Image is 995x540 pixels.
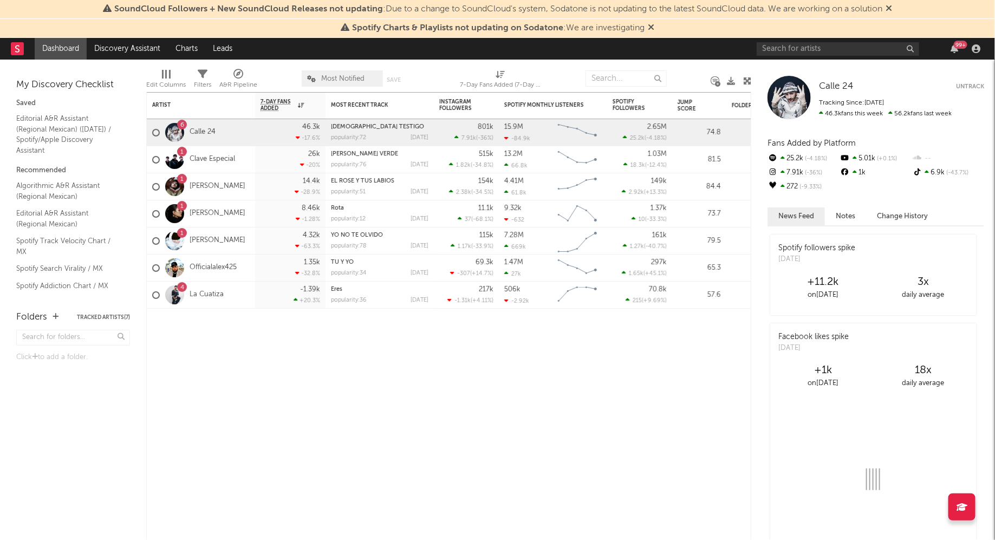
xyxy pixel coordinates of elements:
div: [DATE] [411,243,428,249]
span: 25.2k [630,135,645,141]
span: 37 [465,217,471,223]
div: 99 + [954,41,967,49]
svg: Chart title [553,200,602,227]
div: 14.4k [303,178,320,185]
div: Spotify Monthly Listeners [504,102,586,108]
div: 26k [308,151,320,158]
div: ( ) [626,297,667,304]
div: DIOS TESTIGO [331,124,428,130]
a: Rota [331,205,344,211]
span: +13.3 % [646,190,665,196]
svg: Chart title [553,255,602,282]
div: 65.3 [678,262,721,275]
div: -2.92k [504,297,529,304]
span: 18.3k [630,162,645,168]
div: Artist [152,102,233,108]
div: Edit Columns [146,79,186,92]
div: [DATE] [778,343,849,354]
div: Recommended [16,164,130,177]
div: -20 % [300,161,320,168]
span: 10 [639,217,645,223]
div: Facebook likes spike [778,331,849,343]
div: +20.3 % [294,297,320,304]
div: [DATE] [411,162,428,168]
div: 73.7 [678,207,721,220]
div: ( ) [623,243,667,250]
span: 7.91k [461,135,476,141]
div: 7.28M [504,232,524,239]
a: Leads [205,38,240,60]
div: 70.8k [649,286,667,293]
span: 1.82k [456,162,471,168]
div: 154k [478,178,493,185]
span: -34.5 % [473,190,492,196]
div: ( ) [447,297,493,304]
div: YO NO TE OLVIDO [331,232,428,238]
div: popularity: 51 [331,189,366,195]
input: Search for artists [757,42,919,56]
div: [DATE] [411,270,428,276]
div: -17.6 % [296,134,320,141]
div: 8.46k [302,205,320,212]
span: 1.17k [458,244,471,250]
div: 2.65M [647,123,667,131]
a: Spotify Search Virality / MX [16,263,119,275]
div: -1.28 % [296,216,320,223]
div: [DATE] [411,216,428,222]
span: 2.92k [629,190,644,196]
div: 84.4 [678,180,721,193]
div: 81.5 [678,153,721,166]
div: LUZ VERDE [331,151,428,157]
span: -40.7 % [646,244,665,250]
div: Folders [732,102,813,109]
input: Search for folders... [16,330,130,346]
span: -307 [457,271,470,277]
div: 115k [479,232,493,239]
span: -43.7 % [945,170,969,176]
div: ( ) [449,188,493,196]
span: -4.18 % [646,135,665,141]
div: 1k [840,166,912,180]
div: popularity: 72 [331,135,366,141]
button: Change History [866,207,939,225]
span: Dismiss [886,5,892,14]
div: popularity: 36 [331,297,367,303]
span: +45.1 % [645,271,665,277]
div: Instagram Followers [439,99,477,112]
div: -32.8 % [295,270,320,277]
span: 215 [633,298,642,304]
svg: Chart title [553,173,602,200]
div: 61.8k [504,189,526,196]
span: -12.4 % [647,162,665,168]
button: Save [387,77,401,83]
a: YO NO TE OLVIDO [331,232,383,238]
button: 99+ [951,44,958,53]
input: Search... [586,70,667,87]
div: 1.37k [651,205,667,212]
span: Dismiss [648,24,654,32]
div: Spotify Followers [613,99,651,112]
div: daily average [873,289,973,302]
div: Saved [16,97,130,110]
div: 515k [479,151,493,158]
span: 2.38k [456,190,471,196]
div: ( ) [632,216,667,223]
div: My Discovery Checklist [16,79,130,92]
span: 46.3k fans this week [819,110,883,117]
span: +4.11 % [472,298,492,304]
span: -36 % [803,170,822,176]
div: 46.3k [302,123,320,131]
div: 669k [504,243,526,250]
span: -9.33 % [798,184,822,190]
div: Click to add a folder. [16,351,130,364]
a: La Cuatiza [190,290,224,300]
div: EL ROSE Y TUS LABIOS [331,178,428,184]
div: A&R Pipeline [219,79,257,92]
span: Most Notified [321,75,365,82]
a: Charts [168,38,205,60]
div: 74.8 [678,126,721,139]
button: Tracked Artists(7) [77,315,130,320]
span: 1.27k [630,244,644,250]
div: 7-Day Fans Added (7-Day Fans Added) [460,65,541,96]
div: 297k [651,259,667,266]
